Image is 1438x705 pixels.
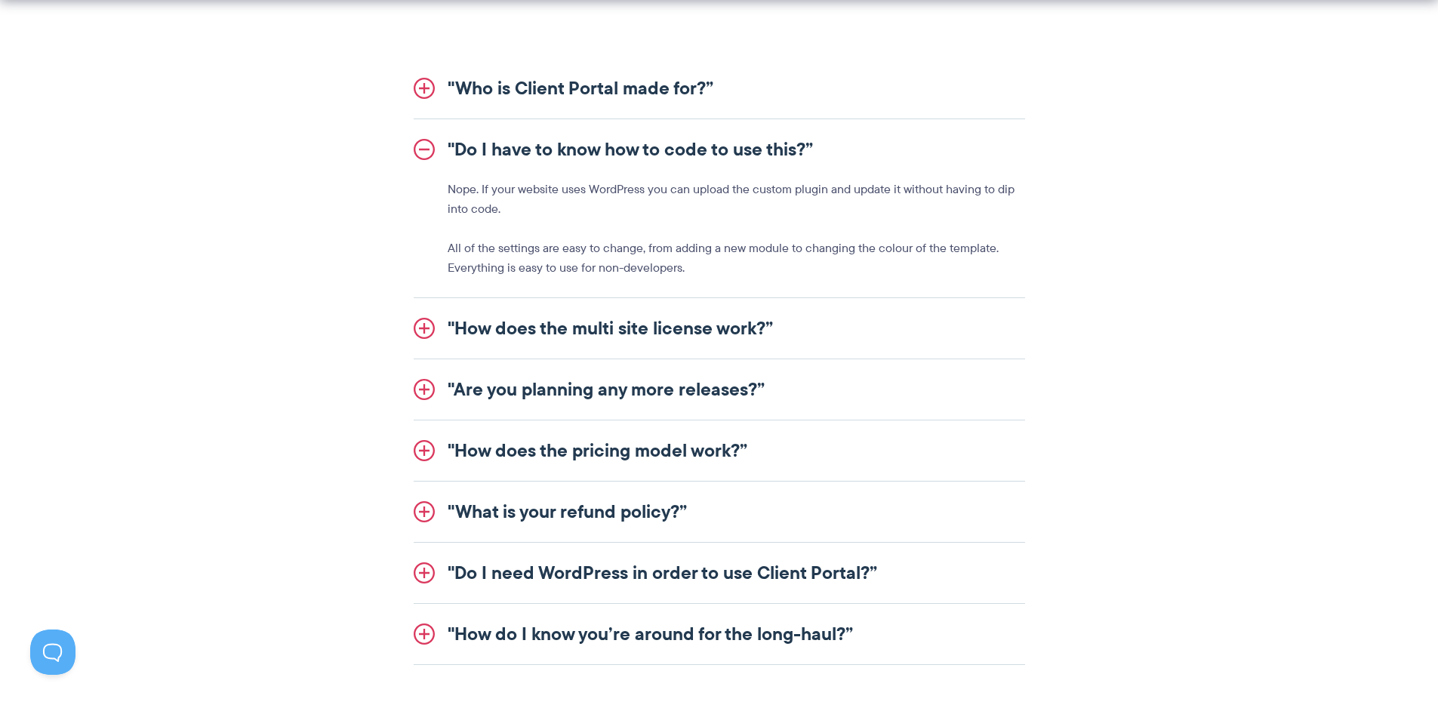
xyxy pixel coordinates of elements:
iframe: Toggle Customer Support [30,630,75,675]
a: "Who is Client Portal made for?” [414,58,1025,119]
a: "Do I need WordPress in order to use Client Portal?” [414,543,1025,603]
a: "How does the pricing model work?” [414,420,1025,481]
a: "How does the multi site license work?” [414,298,1025,359]
a: "Are you planning any more releases?” [414,359,1025,420]
a: "What is your refund policy?” [414,482,1025,542]
a: "How do I know you’re around for the long-haul?” [414,604,1025,664]
p: All of the settings are easy to change, from adding a new module to changing the colour of the te... [448,239,1025,278]
p: Nope. If your website uses WordPress you can upload the custom plugin and update it without havin... [448,180,1025,219]
a: "Do I have to know how to code to use this?” [414,119,1025,180]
